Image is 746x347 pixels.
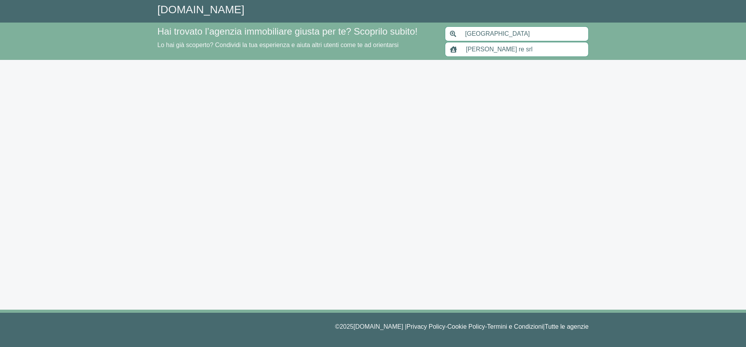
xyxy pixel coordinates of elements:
[157,40,436,50] p: Lo hai già scoperto? Condividi la tua esperienza e aiuta altri utenti come te ad orientarsi
[460,26,589,41] input: Inserisci area di ricerca (Comune o Provincia)
[157,4,244,16] a: [DOMAIN_NAME]
[461,42,589,57] input: Inserisci nome agenzia immobiliare
[157,26,436,37] h4: Hai trovato l’agenzia immobiliare giusta per te? Scoprilo subito!
[447,323,485,330] a: Cookie Policy
[487,323,543,330] a: Termini e Condizioni
[406,323,445,330] a: Privacy Policy
[545,323,589,330] a: Tutte le agenzie
[157,322,589,331] p: © 2025 [DOMAIN_NAME] | - - |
